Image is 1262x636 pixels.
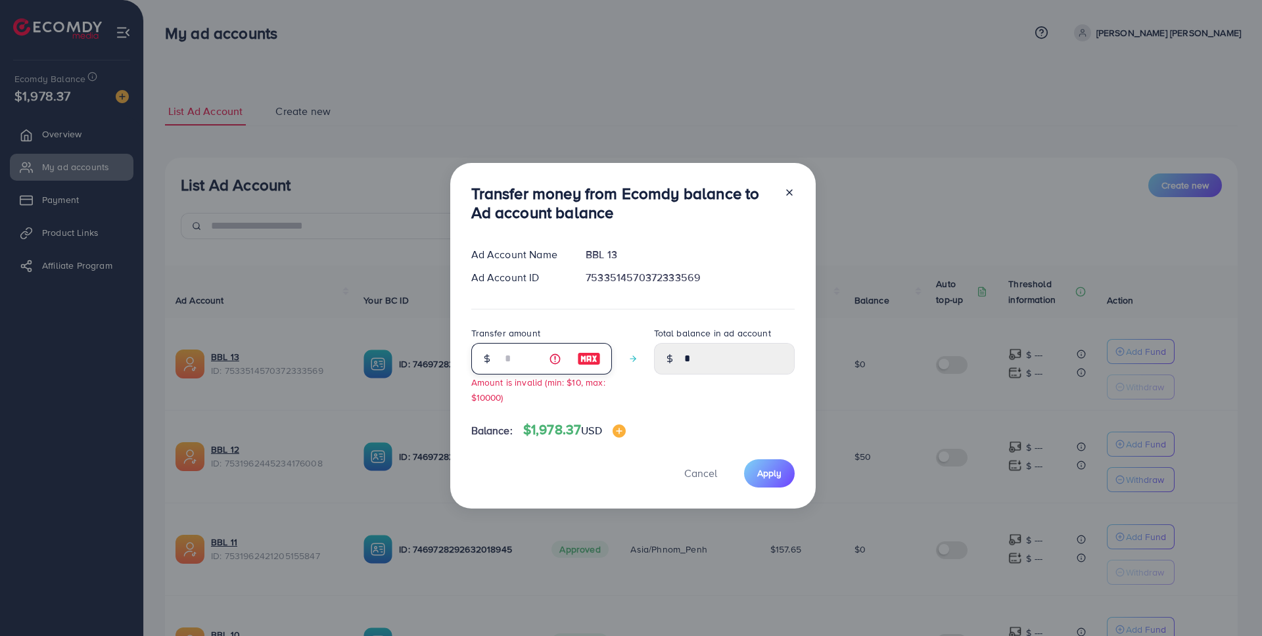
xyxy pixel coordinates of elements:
[757,466,782,480] span: Apply
[471,184,774,222] h3: Transfer money from Ecomdy balance to Ad account balance
[1206,577,1252,626] iframe: Chat
[654,327,771,340] label: Total balance in ad account
[575,270,805,285] div: 7533514570372333569
[668,459,734,488] button: Cancel
[471,327,540,340] label: Transfer amount
[577,351,601,367] img: image
[461,270,576,285] div: Ad Account ID
[684,466,717,480] span: Cancel
[744,459,795,488] button: Apply
[471,423,513,438] span: Balance:
[575,247,805,262] div: BBL 13
[471,376,605,403] small: Amount is invalid (min: $10, max: $10000)
[613,424,626,438] img: image
[523,422,626,438] h4: $1,978.37
[461,247,576,262] div: Ad Account Name
[581,423,601,438] span: USD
